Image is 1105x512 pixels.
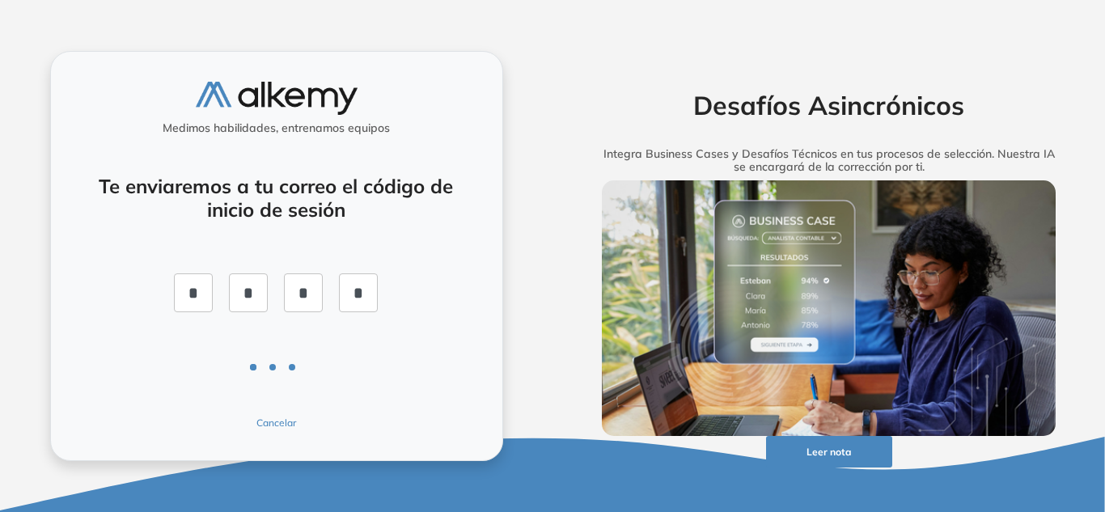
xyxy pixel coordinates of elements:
img: logo-alkemy [196,82,358,115]
iframe: Chat Widget [814,324,1105,512]
button: Cancelar [178,416,375,430]
div: Widget de chat [814,324,1105,512]
img: img-more-info [602,180,1056,436]
button: Leer nota [766,436,892,468]
h5: Medimos habilidades, entrenamos equipos [57,121,496,135]
h4: Te enviaremos a tu correo el código de inicio de sesión [94,175,459,222]
h5: Integra Business Cases y Desafíos Técnicos en tus procesos de selección. Nuestra IA se encargará ... [577,147,1082,175]
h2: Desafíos Asincrónicos [577,90,1082,121]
